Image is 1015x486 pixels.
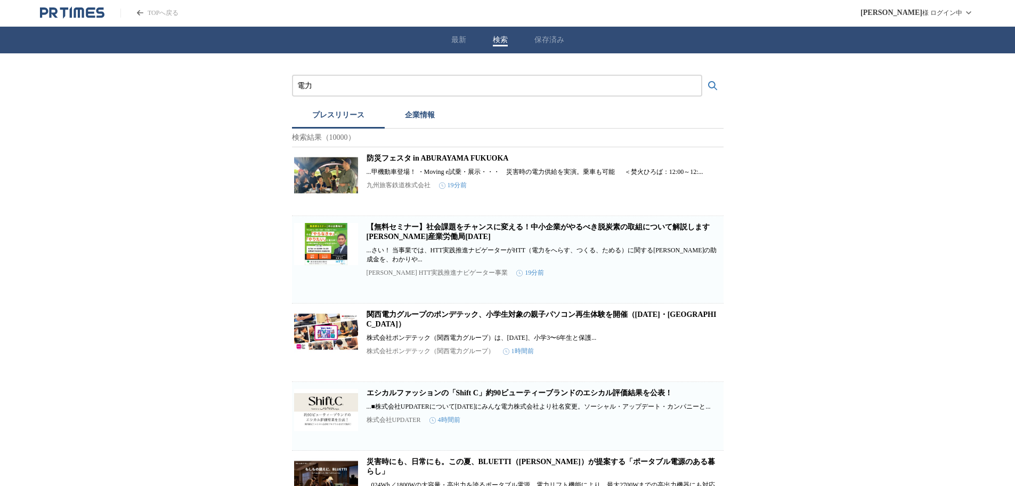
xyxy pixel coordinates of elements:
p: 九州旅客鉄道株式会社 [367,181,431,190]
p: 株式会社ポンデテック（関西電力グループ）は、[DATE]、小学3〜6年生と保護... [367,333,721,342]
button: 検索 [493,35,508,45]
input: プレスリリースおよび企業を検索する [297,80,697,92]
a: 災害時にも、日常にも。この夏、BLUETTI（[PERSON_NAME]）が提案する「ポータブル電源のある暮らし」 [367,458,715,475]
p: ...甲機動車登場！ ・Moving e試乗・展示・・・ 災害時の電力供給を実演。乗車も可能 ＜焚火ひろば：12:00～12:... [367,168,721,177]
time: 19分前 [439,181,467,190]
img: 関西電力グループのポンデテック、小学生対象の親子パソコン再生体験を開催（2025年8月9日・グランフロント大阪） [294,310,358,353]
time: 19分前 [516,268,544,277]
p: 検索結果（10000） [292,129,724,147]
img: 【無料セミナー】社会課題をチャンスに変える！中小企業がやるべき脱炭素の取組について解説します 東京都産業労働局8月26日 [294,222,358,265]
button: 検索する [702,75,724,97]
p: ...■株式会社UPDATERについて[DATE]にみんな電力株式会社より社名変更。ソーシャル・アップデート・カンパニーと... [367,402,721,411]
a: 関西電力グループのポンデテック、小学生対象の親子パソコン再生体験を開催（[DATE]・[GEOGRAPHIC_DATA]） [367,310,717,328]
button: プレスリリース [292,105,385,129]
a: PR TIMESのトップページはこちら [120,9,178,18]
img: 防災フェスタ in ABURAYAMA FUKUOKA [294,154,358,196]
span: [PERSON_NAME] [860,9,922,17]
p: [PERSON_NAME] HTT実践推進ナビゲーター事業 [367,268,508,277]
a: 防災フェスタ in ABURAYAMA FUKUOKA [367,154,509,162]
p: ...さい！ 当事業では、HTT実践推進ナビゲーターがHTT（電力をへらす、つくる、ためる）に関する[PERSON_NAME]の助成金を、わかりや... [367,246,721,264]
button: 最新 [451,35,466,45]
a: PR TIMESのトップページはこちら [40,6,104,19]
time: 1時間前 [503,347,534,356]
time: 4時間前 [429,416,460,425]
img: エシカルファッションの「Shift C」約90ビューティーブランドのエシカル評価結果を公表！ [294,388,358,431]
p: 株式会社ポンデテック（関西電力グループ） [367,347,494,356]
button: 保存済み [534,35,564,45]
button: 企業情報 [385,105,455,129]
p: 株式会社UPDATER [367,416,421,425]
a: エシカルファッションの「Shift C」約90ビューティーブランドのエシカル評価結果を公表！ [367,389,672,397]
a: 【無料セミナー】社会課題をチャンスに変える！中小企業がやるべき脱炭素の取組について解説します [PERSON_NAME]産業労働局[DATE] [367,223,717,241]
